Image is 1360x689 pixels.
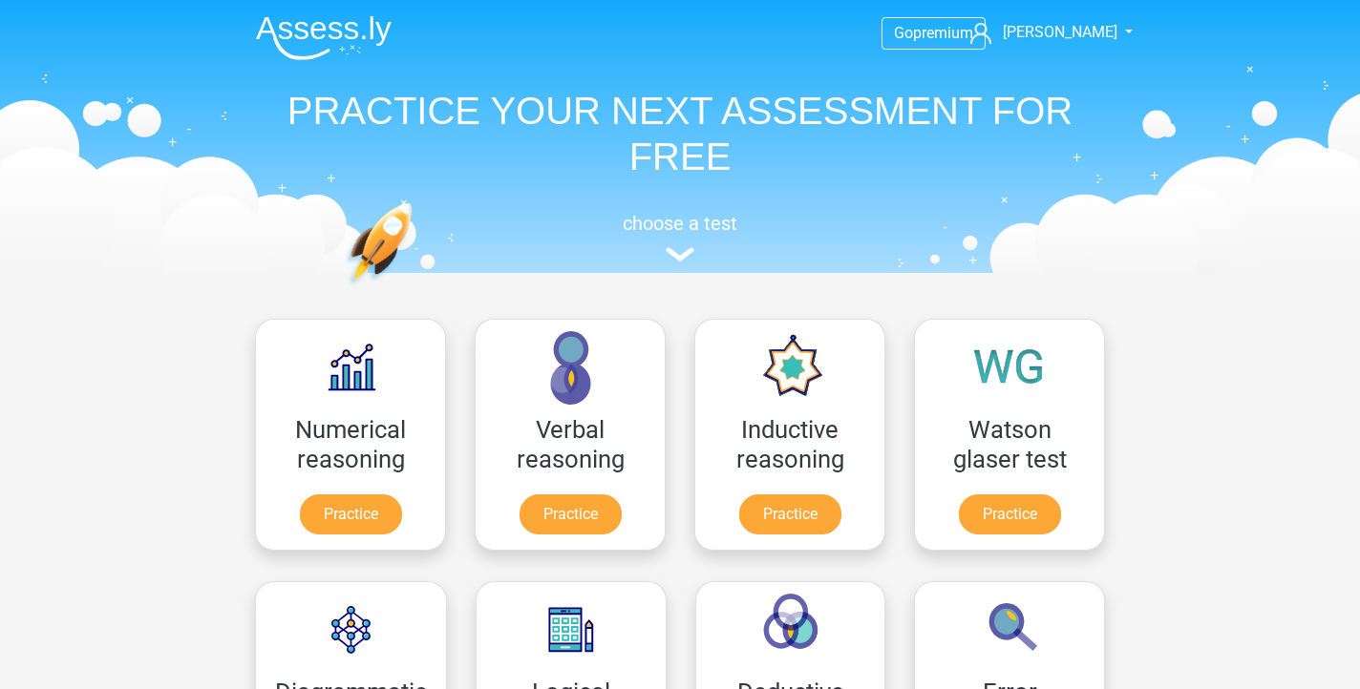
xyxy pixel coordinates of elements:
[882,20,985,46] a: Gopremium
[241,88,1119,179] h1: PRACTICE YOUR NEXT ASSESSMENT FOR FREE
[1003,23,1117,41] span: [PERSON_NAME]
[241,212,1119,262] a: choose a test
[894,24,913,42] span: Go
[300,494,402,534] a: Practice
[520,494,622,534] a: Practice
[913,24,973,42] span: premium
[739,494,841,534] a: Practice
[256,15,392,60] img: Assessly
[666,247,694,261] img: assessment
[959,494,1061,534] a: Practice
[241,212,1119,235] h5: choose a test
[963,21,1119,44] a: [PERSON_NAME]
[346,202,486,375] img: practice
